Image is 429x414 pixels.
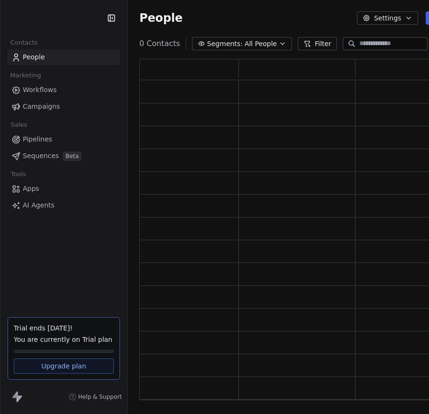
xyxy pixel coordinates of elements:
[14,335,114,344] span: You are currently on Trial plan
[6,68,45,83] span: Marketing
[6,36,42,50] span: Contacts
[357,11,418,25] button: Settings
[8,132,120,147] a: Pipelines
[23,52,45,62] span: People
[23,151,59,161] span: Sequences
[8,148,120,164] a: SequencesBeta
[23,200,55,210] span: AI Agents
[139,38,180,49] span: 0 Contacts
[8,82,120,98] a: Workflows
[23,184,39,194] span: Apps
[8,198,120,213] a: AI Agents
[245,39,277,49] span: All People
[7,167,30,181] span: Tools
[63,151,82,161] span: Beta
[14,358,114,374] a: Upgrade plan
[8,181,120,197] a: Apps
[139,11,183,25] span: People
[78,393,122,401] span: Help & Support
[8,49,120,65] a: People
[7,118,31,132] span: Sales
[23,102,60,112] span: Campaigns
[14,323,114,333] div: Trial ends [DATE]!
[8,99,120,114] a: Campaigns
[41,361,86,371] span: Upgrade plan
[69,393,122,401] a: Help & Support
[23,134,52,144] span: Pipelines
[298,37,337,50] button: Filter
[23,85,57,95] span: Workflows
[207,39,243,49] span: Segments:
